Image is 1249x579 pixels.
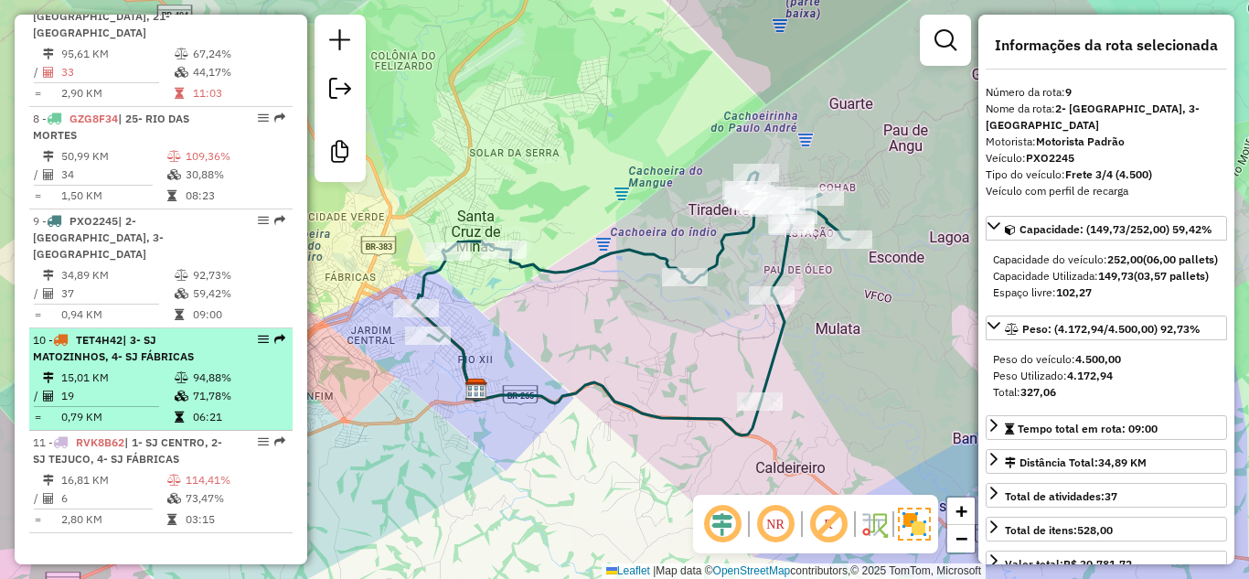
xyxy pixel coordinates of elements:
td: / [33,489,42,508]
i: Distância Total [43,48,54,59]
td: 34,89 KM [60,266,174,284]
td: 44,17% [192,63,284,81]
a: Tempo total em rota: 09:00 [986,415,1227,440]
span: 10 - [33,333,194,363]
td: 6 [60,489,166,508]
span: Exibir rótulo [806,502,850,546]
span: − [955,527,967,550]
span: 9 - [33,214,164,261]
em: Opções [258,436,269,447]
i: Total de Atividades [43,391,54,402]
td: / [33,63,42,81]
em: Rota exportada [274,436,285,447]
i: % de utilização da cubagem [175,288,188,299]
i: Tempo total em rota [175,412,184,423]
strong: PXO2245 [1026,151,1074,165]
td: 0,79 KM [60,408,174,426]
strong: 528,00 [1077,523,1113,537]
div: Capacidade Utilizada: [993,268,1220,284]
span: 11 - [33,435,222,466]
i: Distância Total [43,151,54,162]
strong: 2- [GEOGRAPHIC_DATA], 3- [GEOGRAPHIC_DATA] [986,102,1200,132]
i: % de utilização do peso [175,270,188,281]
span: | 2- [GEOGRAPHIC_DATA], 3- [GEOGRAPHIC_DATA] [33,214,164,261]
td: 06:21 [192,408,284,426]
td: 30,88% [185,166,285,184]
div: Nome da rota: [986,101,1227,134]
div: Total: [993,384,1220,401]
td: 08:23 [185,187,285,205]
td: 33 [60,63,174,81]
strong: 327,06 [1020,385,1056,399]
em: Opções [258,113,269,123]
a: Leaflet [606,564,650,577]
td: / [33,387,42,405]
i: % de utilização do peso [167,475,181,486]
a: Nova sessão e pesquisa [322,22,358,63]
span: | 25- RIO DAS MORTES [33,112,189,142]
td: 95,61 KM [60,45,174,63]
div: Capacidade: (149,73/252,00) 59,42% [986,244,1227,308]
span: | 1- SJ CENTRO, 2- SJ TEJUCO, 4- SJ FÁBRICAS [33,435,222,466]
td: 34 [60,166,166,184]
i: % de utilização da cubagem [175,67,188,78]
td: 109,36% [185,147,285,166]
td: 94,88% [192,369,284,387]
img: Farid - São João del Rei [464,378,488,402]
strong: 252,00 [1107,252,1143,266]
span: Ocultar deslocamento [700,502,744,546]
td: 2,80 KM [60,510,166,529]
div: Peso Utilizado: [993,368,1220,384]
i: % de utilização da cubagem [175,391,188,402]
img: Exibir/Ocultar setores [898,508,931,541]
span: Peso do veículo: [993,352,1121,366]
a: Zoom out [947,525,975,552]
strong: R$ 30.781,72 [1063,557,1132,571]
a: Zoom in [947,498,975,525]
div: Total de itens: [1005,522,1113,539]
td: 67,24% [192,45,284,63]
i: % de utilização do peso [167,151,181,162]
em: Rota exportada [274,113,285,123]
span: Peso: (4.172,94/4.500,00) 92,73% [1022,322,1201,336]
strong: Motorista Padrão [1036,134,1125,148]
span: Capacidade: (149,73/252,00) 59,42% [1019,222,1212,236]
i: Total de Atividades [43,169,54,180]
a: Total de itens:528,00 [986,517,1227,541]
img: Fluxo de ruas [859,509,889,539]
td: 15,01 KM [60,369,174,387]
td: 2,90 KM [60,84,174,102]
span: Tempo total em rota: 09:00 [1018,422,1158,435]
i: Tempo total em rota [167,514,176,525]
td: 1,50 KM [60,187,166,205]
div: Número da rota: [986,84,1227,101]
td: 50,99 KM [60,147,166,166]
td: = [33,187,42,205]
td: = [33,510,42,529]
i: % de utilização da cubagem [167,493,181,504]
a: Distância Total:34,89 KM [986,449,1227,474]
a: Capacidade: (149,73/252,00) 59,42% [986,216,1227,241]
div: Veículo com perfil de recarga [986,183,1227,199]
td: 0,94 KM [60,306,174,324]
i: Total de Atividades [43,493,54,504]
td: = [33,306,42,324]
td: 92,73% [192,266,284,284]
div: Motorista: [986,134,1227,150]
div: Espaço livre: [993,284,1220,301]
div: Map data © contributors,© 2025 TomTom, Microsoft [602,563,986,579]
span: 34,89 KM [1098,456,1147,469]
em: Opções [258,215,269,226]
div: Tipo do veículo: [986,166,1227,183]
i: % de utilização do peso [175,48,188,59]
div: Distância Total: [1005,455,1147,471]
td: 11:03 [192,84,284,102]
td: / [33,284,42,303]
td: 73,47% [185,489,285,508]
span: Ocultar NR [753,502,797,546]
em: Rota exportada [274,334,285,345]
strong: 149,73 [1098,269,1134,283]
td: = [33,408,42,426]
em: Opções [258,334,269,345]
td: 114,41% [185,471,285,489]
